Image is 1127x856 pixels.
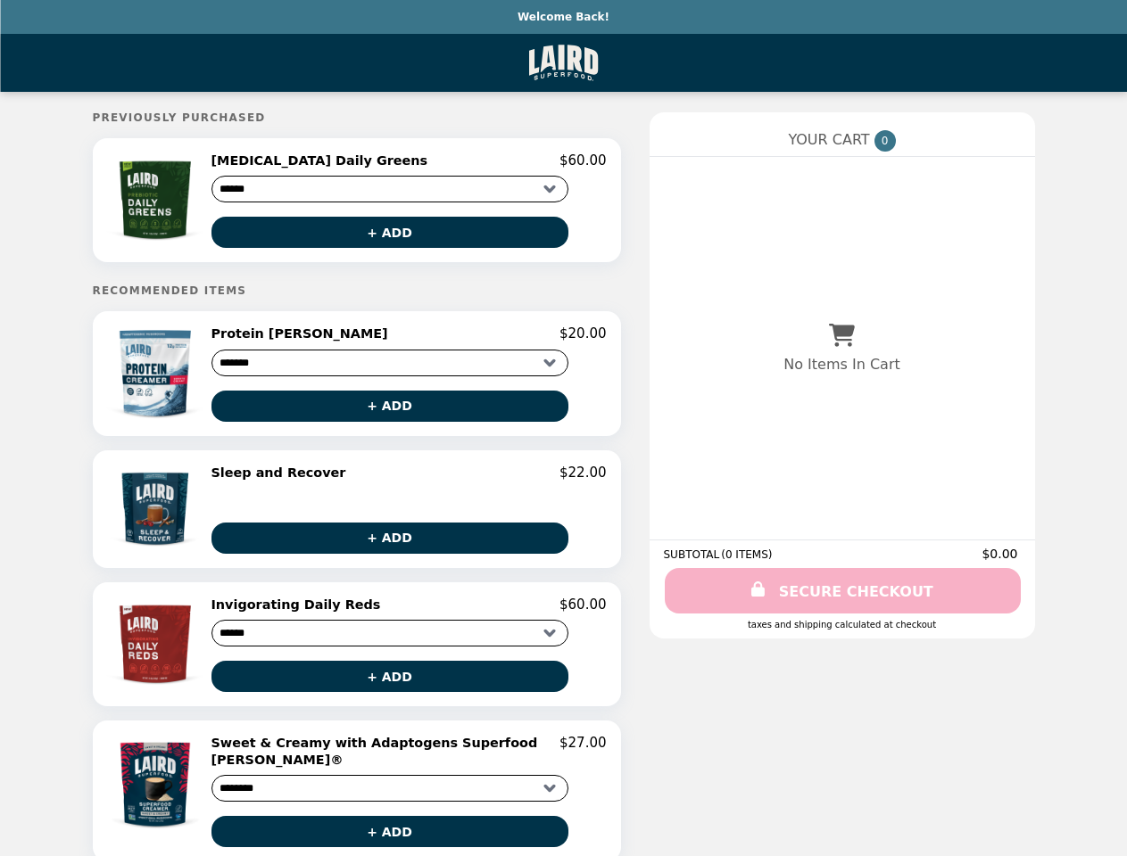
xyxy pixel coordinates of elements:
[211,523,568,554] button: + ADD
[664,548,722,561] span: SUBTOTAL
[211,217,568,248] button: + ADD
[211,775,568,802] select: Select a product variant
[528,45,598,81] img: Brand Logo
[982,547,1020,561] span: $0.00
[106,325,206,421] img: Protein Creamer
[211,620,568,646] select: Select a product variant
[664,620,1021,630] div: Taxes and Shipping calculated at checkout
[559,597,607,613] p: $60.00
[874,130,896,152] span: 0
[559,152,607,169] p: $60.00
[211,661,568,692] button: + ADD
[110,465,203,554] img: Sleep and Recover
[721,548,772,561] span: ( 0 ITEMS )
[783,356,899,373] p: No Items In Cart
[211,465,353,481] h2: Sleep and Recover
[93,284,621,297] h5: Recommended Items
[211,597,388,613] h2: Invigorating Daily Reds
[559,325,607,342] p: $20.00
[106,152,206,248] img: Prebiotic Daily Greens
[93,111,621,124] h5: Previously Purchased
[211,325,395,342] h2: Protein [PERSON_NAME]
[788,131,869,148] span: YOUR CART
[106,597,206,692] img: Invigorating Daily Reds
[104,735,209,835] img: Sweet & Creamy with Adaptogens Superfood Creamer®
[518,11,609,23] p: Welcome Back!
[211,816,568,847] button: + ADD
[211,176,568,202] select: Select a product variant
[211,350,568,376] select: Select a product variant
[211,735,560,768] h2: Sweet & Creamy with Adaptogens Superfood [PERSON_NAME]®
[559,735,607,768] p: $27.00
[211,391,568,422] button: + ADD
[559,465,607,481] p: $22.00
[211,152,435,169] h2: [MEDICAL_DATA] Daily Greens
